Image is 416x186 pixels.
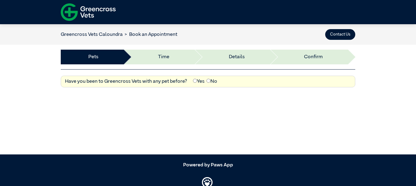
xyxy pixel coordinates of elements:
label: Have you been to Greencross Vets with any pet before? [65,78,187,85]
img: f-logo [61,2,116,23]
h5: Powered by Paws App [61,162,355,168]
a: Pets [88,53,98,61]
label: No [206,78,217,85]
label: Yes [193,78,205,85]
input: No [206,79,210,83]
nav: breadcrumb [61,31,177,38]
a: Greencross Vets Caloundra [61,32,123,37]
li: Book an Appointment [123,31,177,38]
input: Yes [193,79,197,83]
button: Contact Us [325,29,355,40]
